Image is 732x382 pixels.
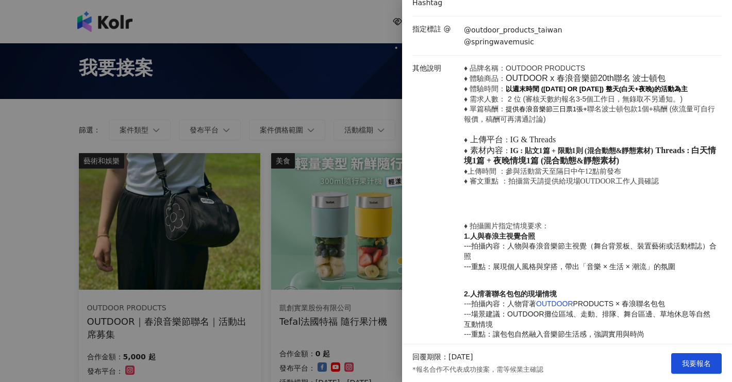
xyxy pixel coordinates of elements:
[464,232,535,240] strong: 1.人與春浪主視覺合照
[671,353,722,374] button: 我要報名
[464,146,468,155] span: ♦
[464,95,683,113] span: ♦ 需求人數： 2 位 (審核天數約報名3-5個工作日，無錄取不另通知。) ♦ 單篇稿酬：
[464,167,468,175] span: ♦
[412,365,543,374] p: *報名合作不代表成功接案，需等候業主確認
[464,64,585,83] span: ♦ 品牌名稱：OUTDOOR PRODUCTS ♦ 體驗商品：
[464,300,471,308] span: ---
[464,222,549,230] span: ♦ 拍攝圖片指定情境要求：
[464,310,710,328] span: 場景建議：OUTDOOR攤位區域、走動、排隊、舞台區邊、草地休息等自然互動情境
[536,300,573,308] a: OUTDOOR
[464,25,562,36] p: @outdoor_products_taiwan
[464,290,557,298] strong: 2.人揹著聯名包包的現場情境
[633,74,666,82] span: 波士頓包
[506,105,587,113] span: 提供春浪音樂節三日票1張+
[412,24,459,35] p: 指定標註 @
[464,63,717,187] p: ： ：
[464,37,562,47] p: @springwavemusic
[471,330,644,338] span: 重點：讓包包自然融入音樂節生活感，強調實用與時尚
[464,177,498,185] span: ♦ 審文重點
[412,352,473,362] p: 回覆期限：[DATE]
[682,359,711,368] span: 我要報名
[470,146,503,155] span: 素材內容
[468,168,621,175] span: 上傳時間 ：參與活動當天至隔日中午12點前發布
[412,63,459,74] p: 其他說明
[506,85,688,93] strong: 以週末時間 ([DATE] OR [DATE]) 整天(白天+夜晚)的活動為主
[464,232,717,271] span: ---拍攝內容：人物與春浪音樂節主視覺（舞台背景板、裝置藝術或活動標誌）合照 ---重點：展現個人風格與穿搭，帶出「音樂 × 生活 × 潮流」的氛圍
[471,300,536,308] span: 拍攝內容：人物背著
[510,147,653,155] strong: IG : 貼文1篇 + 限動1則 (混合動態&靜態素材)
[470,135,503,144] span: 上傳平台
[464,105,715,144] span: 聯名波士頓包款1個+稿酬 (依流量可自行報價，稿酬可再溝通討論) ♦
[510,135,556,144] span: IG & Threads
[501,177,659,185] span: ：拍攝當天請提供給現場OUTDOOR工作人員確認
[464,85,506,93] span: ♦ 體驗時間：
[464,310,471,318] span: ---
[464,330,471,338] span: ---
[573,300,666,308] span: PRODUCTS × 春浪聯名包包
[506,74,630,82] span: OUTDOOR x 春浪音樂節20th聯名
